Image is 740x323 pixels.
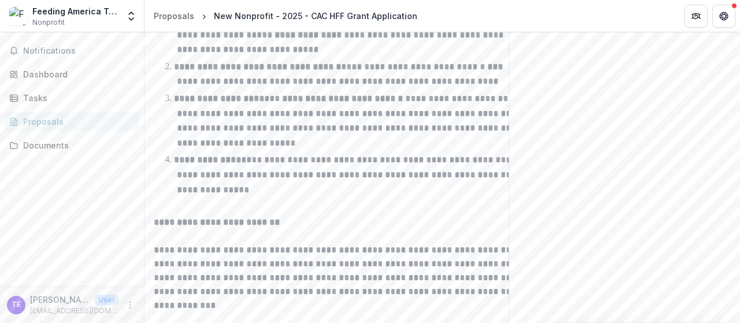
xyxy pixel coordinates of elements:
[23,68,130,80] div: Dashboard
[9,7,28,25] img: Feeding America Tampa Bay, Inc.
[23,139,130,151] div: Documents
[30,306,119,316] p: [EMAIL_ADDRESS][DOMAIN_NAME]
[5,136,139,155] a: Documents
[684,5,708,28] button: Partners
[5,65,139,84] a: Dashboard
[214,10,417,22] div: New Nonprofit - 2025 - CAC HFF Grant Application
[154,10,194,22] div: Proposals
[12,301,21,309] div: Toneice Evans
[123,298,137,312] button: More
[95,295,119,305] p: User
[32,5,119,17] div: Feeding America Tampa Bay, Inc.
[123,5,139,28] button: Open entity switcher
[32,17,65,28] span: Nonprofit
[5,88,139,107] a: Tasks
[23,116,130,128] div: Proposals
[5,112,139,131] a: Proposals
[149,8,199,24] a: Proposals
[23,92,130,104] div: Tasks
[712,5,735,28] button: Get Help
[5,42,139,60] button: Notifications
[149,8,422,24] nav: breadcrumb
[23,46,135,56] span: Notifications
[30,294,90,306] p: [PERSON_NAME]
